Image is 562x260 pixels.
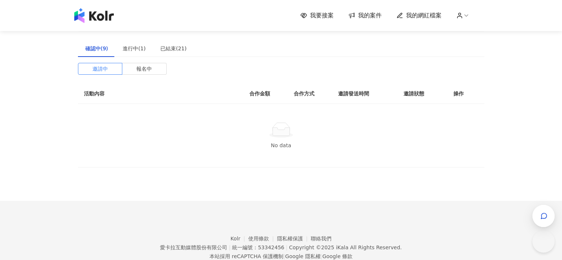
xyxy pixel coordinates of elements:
[396,11,442,20] a: 我的網紅檔案
[332,84,398,104] th: 邀請發送時間
[310,11,334,20] span: 我要接案
[336,244,348,250] a: iKala
[322,253,352,259] a: Google 條款
[447,84,484,104] th: 操作
[87,141,476,149] div: No data
[348,11,382,20] a: 我的案件
[288,84,332,104] th: 合作方式
[160,44,187,53] div: 已結束(21)
[232,244,284,250] div: 統一編號：53342456
[277,236,311,242] a: 隱私權保護
[92,63,108,74] span: 邀請中
[289,244,402,250] div: Copyright © 2025 All Rights Reserved.
[321,253,323,259] span: |
[78,84,226,104] th: 活動內容
[311,236,331,242] a: 聯絡我們
[358,11,382,20] span: 我的案件
[85,44,108,53] div: 確認中(9)
[74,8,114,23] img: logo
[286,244,287,250] span: |
[160,244,227,250] div: 愛卡拉互動媒體股份有限公司
[283,253,285,259] span: |
[248,236,277,242] a: 使用條款
[123,44,146,53] div: 進行中(1)
[136,63,152,74] span: 報名中
[532,230,555,253] iframe: Help Scout Beacon - Open
[285,253,321,259] a: Google 隱私權
[231,236,248,242] a: Kolr
[406,11,442,20] span: 我的網紅檔案
[229,244,231,250] span: |
[398,84,447,104] th: 邀請狀態
[243,84,288,104] th: 合作金額
[300,11,334,20] a: 我要接案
